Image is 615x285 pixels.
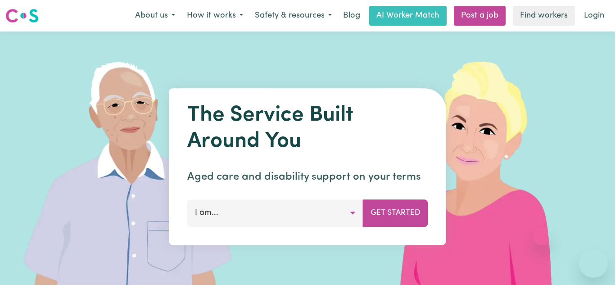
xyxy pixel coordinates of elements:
[249,6,338,25] button: Safety & resources
[5,8,39,24] img: Careseekers logo
[5,5,39,26] a: Careseekers logo
[187,199,363,226] button: I am...
[579,6,610,26] a: Login
[513,6,575,26] a: Find workers
[338,6,366,26] a: Blog
[369,6,447,26] a: AI Worker Match
[187,169,428,185] p: Aged care and disability support on your terms
[579,249,608,278] iframe: Button to launch messaging window
[533,227,551,245] iframe: Close message
[129,6,181,25] button: About us
[187,103,428,154] h1: The Service Built Around You
[454,6,506,26] a: Post a job
[363,199,428,226] button: Get Started
[181,6,249,25] button: How it works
